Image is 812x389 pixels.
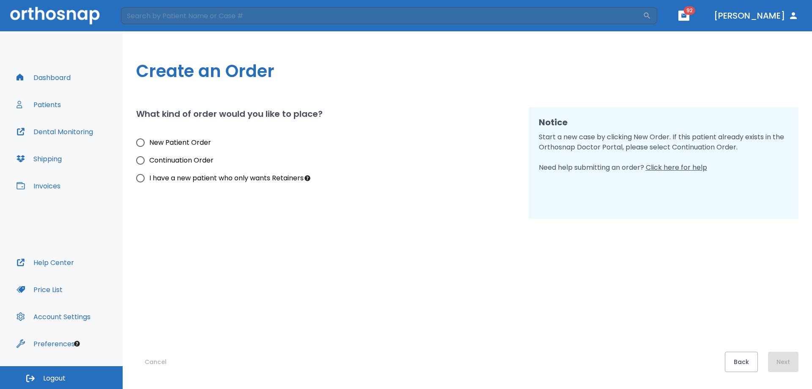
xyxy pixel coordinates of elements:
button: Back [725,352,758,372]
input: Search by Patient Name or Case # [121,7,643,24]
span: New Patient Order [149,138,211,148]
span: I have a new patient who only wants Retainers [149,173,304,183]
p: Start a new case by clicking New Order. If this patient already exists in the Orthosnap Doctor Po... [539,132,789,173]
button: Patients [11,94,66,115]
button: Cancel [136,352,175,372]
div: Tooltip anchor [73,340,81,348]
h2: What kind of order would you like to place? [136,108,323,120]
button: Price List [11,279,68,300]
button: Shipping [11,149,67,169]
div: Tooltip anchor [304,174,311,182]
h2: Notice [539,116,789,129]
span: Click here for help [646,163,707,172]
span: 92 [684,6,695,15]
span: Continuation Order [149,155,214,166]
button: [PERSON_NAME] [710,8,802,23]
button: Help Center [11,252,79,273]
button: Dashboard [11,67,76,88]
h1: Create an Order [136,58,798,84]
button: Preferences [11,334,80,354]
img: Orthosnap [10,7,100,24]
button: Dental Monitoring [11,121,98,142]
button: Invoices [11,176,66,196]
span: Logout [43,374,66,383]
button: Account Settings [11,306,96,327]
